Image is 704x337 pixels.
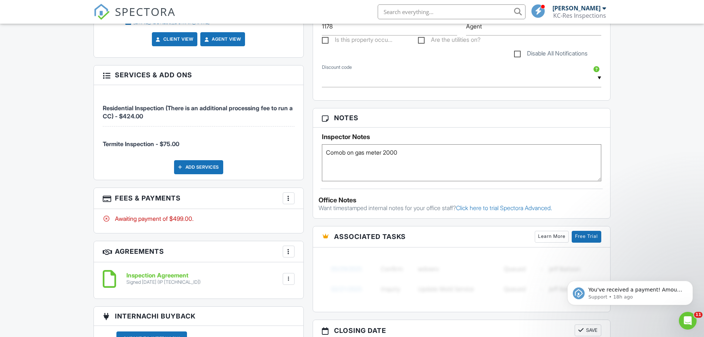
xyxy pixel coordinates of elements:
input: Search everything... [378,4,526,19]
iframe: Intercom live chat [679,312,697,330]
p: Want timestamped internal notes for your office staff? [319,204,605,212]
label: Disable All Notifications [514,50,588,59]
div: Signed [DATE] (IP [TECHNICAL_ID]) [126,279,201,285]
h3: InterNACHI BuyBack [94,307,303,326]
h6: Inspection Agreement [126,272,201,279]
button: Save [575,324,601,336]
iframe: Intercom notifications message [556,265,704,317]
span: 11 [694,312,703,318]
img: The Best Home Inspection Software - Spectora [93,4,110,20]
a: Learn More [535,231,569,243]
a: Click here to trial Spectora Advanced. [456,204,552,212]
a: Free Trial [572,231,601,243]
span: Associated Tasks [334,232,406,242]
img: blurred-tasks-251b60f19c3f713f9215ee2a18cbf2105fc2d72fcd585247cf5e9ec0c957c1dd.png [322,253,602,305]
a: Agent View [203,36,241,43]
label: Are the utilities on? [418,36,480,46]
label: Discount code [322,64,352,71]
div: Add Services [174,160,223,174]
span: SPECTORA [115,4,176,19]
div: [PERSON_NAME] [552,4,601,12]
a: Client View [154,36,194,43]
h5: Inspector Notes [322,133,602,141]
div: Awaiting payment of $499.00. [103,215,295,223]
a: SPECTORA [93,10,176,26]
span: Residential Inspection (There is an additional processing fee to run a CC) - $424.00 [103,104,293,120]
textarea: Comob on gas meter 2000 [322,144,602,181]
label: Is this property occupied? [322,36,392,46]
li: Service: Termite Inspection [103,127,295,154]
h3: Fees & Payments [94,188,303,209]
div: KC-Res Inspections [553,12,606,19]
h3: Notes [313,108,611,128]
div: Office Notes [319,196,605,204]
a: Inspection Agreement Signed [DATE] (IP [TECHNICAL_ID]) [126,272,201,285]
h3: Agreements [94,241,303,262]
span: Termite Inspection - $75.00 [103,140,179,148]
span: Closing date [334,326,386,336]
li: Service: Residential Inspection (There is an additional processing fee to run a CC) [103,91,295,127]
h3: Services & Add ons [94,65,303,85]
